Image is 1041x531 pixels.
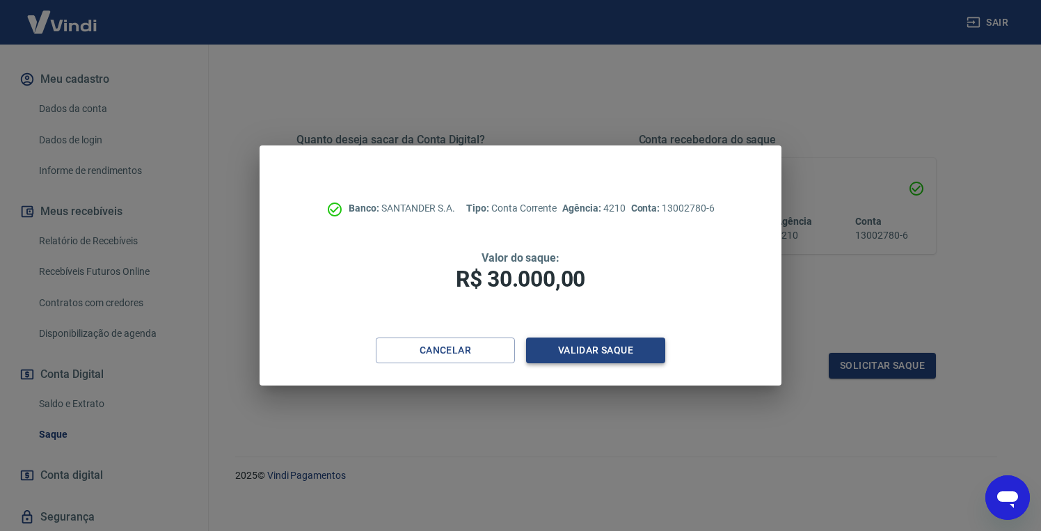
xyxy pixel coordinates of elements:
[631,201,715,216] p: 13002780-6
[562,203,603,214] span: Agência:
[482,251,559,264] span: Valor do saque:
[562,201,625,216] p: 4210
[456,266,585,292] span: R$ 30.000,00
[466,203,491,214] span: Tipo:
[466,201,557,216] p: Conta Corrente
[349,201,455,216] p: SANTANDER S.A.
[349,203,381,214] span: Banco:
[985,475,1030,520] iframe: Botão para abrir a janela de mensagens
[526,338,665,363] button: Validar saque
[376,338,515,363] button: Cancelar
[631,203,662,214] span: Conta:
